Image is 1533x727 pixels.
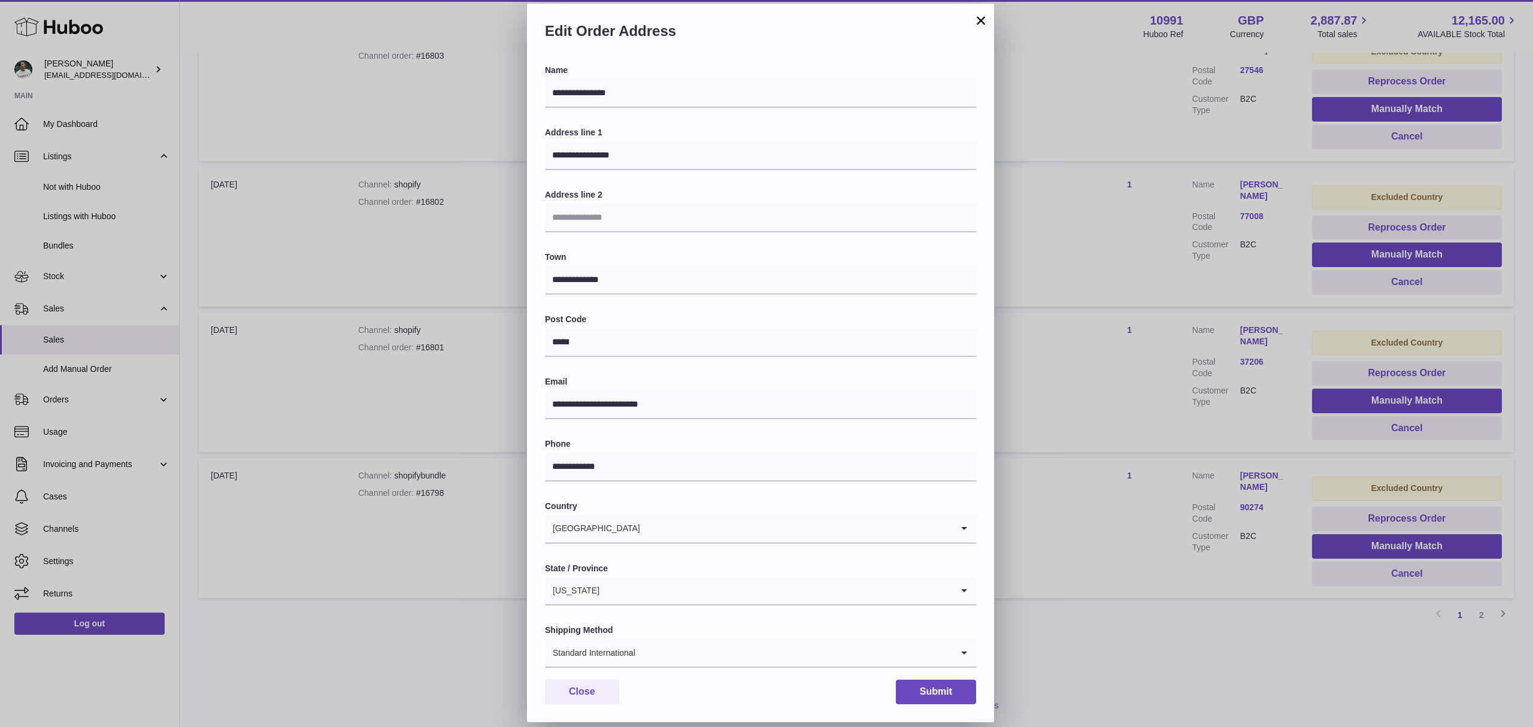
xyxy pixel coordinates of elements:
h2: Edit Order Address [545,22,976,47]
label: Country [545,501,976,512]
input: Search for option [600,577,952,604]
label: Shipping Method [545,625,976,636]
label: Phone [545,438,976,450]
div: Search for option [545,577,976,605]
button: × [974,13,988,28]
label: Address line 2 [545,189,976,201]
div: Search for option [545,639,976,668]
label: Town [545,252,976,263]
label: State / Province [545,563,976,574]
label: Post Code [545,314,976,325]
button: Close [545,680,619,704]
span: [US_STATE] [545,577,600,604]
label: Address line 1 [545,127,976,138]
button: Submit [896,680,976,704]
div: Search for option [545,515,976,544]
span: [GEOGRAPHIC_DATA] [545,515,641,543]
input: Search for option [636,639,952,667]
span: Standard International [545,639,636,667]
label: Email [545,376,976,387]
label: Name [545,65,976,76]
input: Search for option [641,515,952,543]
